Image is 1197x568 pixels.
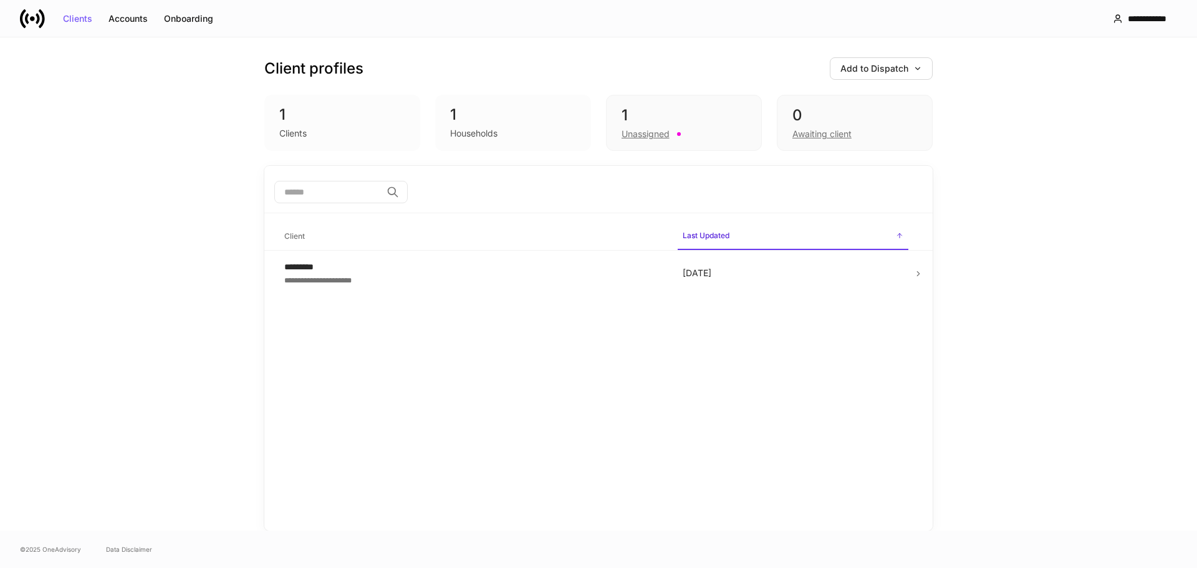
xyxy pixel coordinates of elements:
button: Clients [55,9,100,29]
span: © 2025 OneAdvisory [20,544,81,554]
div: 1 [279,105,405,125]
div: Unassigned [622,128,670,140]
div: 0Awaiting client [777,95,933,151]
div: Households [450,127,498,140]
span: Client [279,224,668,249]
div: 0 [792,105,917,125]
a: Data Disclaimer [106,544,152,554]
div: 1 [622,105,746,125]
div: Awaiting client [792,128,852,140]
div: 1 [450,105,576,125]
h6: Client [284,230,305,242]
h3: Client profiles [264,59,363,79]
div: 1Unassigned [606,95,762,151]
h6: Last Updated [683,229,729,241]
div: Onboarding [164,14,213,23]
div: Accounts [108,14,148,23]
button: Add to Dispatch [830,57,933,80]
button: Onboarding [156,9,221,29]
div: Add to Dispatch [840,64,922,73]
p: [DATE] [683,267,903,279]
button: Accounts [100,9,156,29]
div: Clients [63,14,92,23]
span: Last Updated [678,223,908,250]
div: Clients [279,127,307,140]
